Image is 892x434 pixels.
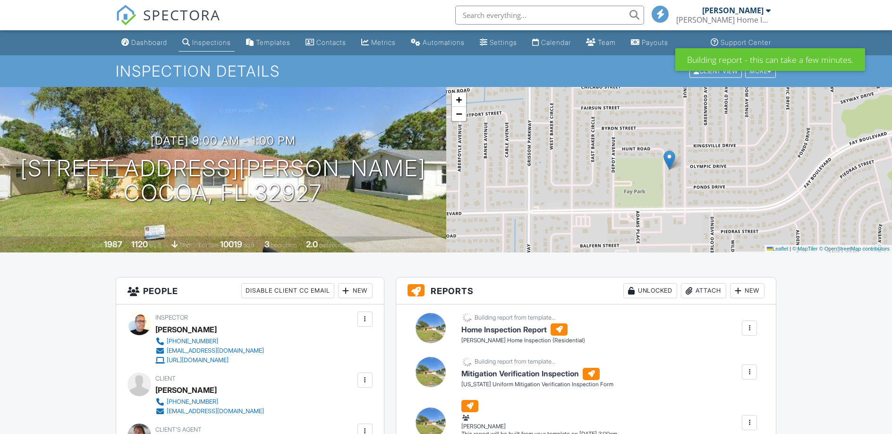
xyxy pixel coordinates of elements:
[167,347,264,355] div: [EMAIL_ADDRESS][DOMAIN_NAME]
[676,15,771,25] div: Clements Home Inspection LLC
[475,358,556,365] div: Building report from template...
[242,34,294,52] a: Templates
[178,34,235,52] a: Inspections
[461,356,473,368] img: loading-93afd81d04378562ca97960a6d0abf470c8f8241ccf6a1b4da771bf876922d1b.gif
[179,242,190,249] span: slab
[155,383,217,397] div: [PERSON_NAME]
[623,283,677,298] div: Unlocked
[721,38,771,46] div: Support Center
[452,93,466,107] a: Zoom in
[745,65,776,78] div: More
[264,239,270,249] div: 3
[476,34,521,52] a: Settings
[143,5,221,25] span: SPECTORA
[357,34,399,52] a: Metrics
[689,65,742,78] div: Client View
[792,246,818,252] a: © MapTiler
[116,13,221,33] a: SPECTORA
[167,398,218,406] div: [PHONE_NUMBER]
[663,150,675,170] img: Marker
[131,239,148,249] div: 1120
[149,242,162,249] span: sq. ft.
[819,246,890,252] a: © OpenStreetMap contributors
[456,108,462,120] span: −
[702,6,764,15] div: [PERSON_NAME]
[541,38,571,46] div: Calendar
[155,337,264,346] a: [PHONE_NUMBER]
[20,156,426,206] h1: [STREET_ADDRESS][PERSON_NAME] Cocoa, FL 32927
[116,5,136,26] img: The Best Home Inspection Software - Spectora
[688,67,744,74] a: Client View
[155,356,264,365] a: [URL][DOMAIN_NAME]
[528,34,575,52] a: Calendar
[582,34,620,52] a: Team
[256,38,290,46] div: Templates
[306,239,318,249] div: 2.0
[155,346,264,356] a: [EMAIL_ADDRESS][DOMAIN_NAME]
[155,322,217,337] div: [PERSON_NAME]
[319,242,346,249] span: bathrooms
[241,283,334,298] div: Disable Client CC Email
[220,239,242,249] div: 10019
[475,314,556,321] div: Building report from template...
[316,38,346,46] div: Contacts
[104,239,122,249] div: 1987
[675,48,865,71] div: Building report - this can take a few minutes.
[155,407,264,416] a: [EMAIL_ADDRESS][DOMAIN_NAME]
[271,242,297,249] span: bedrooms
[155,314,188,321] span: Inspector
[155,397,264,407] a: [PHONE_NUMBER]
[681,283,726,298] div: Attach
[371,38,396,46] div: Metrics
[155,426,202,433] span: Client's Agent
[167,356,229,364] div: [URL][DOMAIN_NAME]
[642,38,668,46] div: Payouts
[455,6,644,25] input: Search everything...
[338,283,373,298] div: New
[461,381,613,389] div: [US_STATE] Uniform Mitigation Verification Inspection Form
[707,34,775,52] a: Support Center
[461,312,473,323] img: loading-93afd81d04378562ca97960a6d0abf470c8f8241ccf6a1b4da771bf876922d1b.gif
[151,134,296,147] h3: [DATE] 9:00 am - 1:00 pm
[790,246,791,252] span: |
[118,34,171,52] a: Dashboard
[627,34,672,52] a: Payouts
[490,38,517,46] div: Settings
[456,94,462,105] span: +
[452,107,466,121] a: Zoom out
[131,38,167,46] div: Dashboard
[461,413,617,430] div: [PERSON_NAME]
[461,368,613,380] h6: Mitigation Verification Inspection
[396,278,776,304] h3: Reports
[199,242,219,249] span: Lot Size
[167,408,264,415] div: [EMAIL_ADDRESS][DOMAIN_NAME]
[461,323,585,336] h6: Home Inspection Report
[192,38,231,46] div: Inspections
[730,283,765,298] div: New
[92,242,102,249] span: Built
[461,337,585,345] div: [PERSON_NAME] Home Inspection (Residential)
[116,278,384,304] h3: People
[167,338,218,345] div: [PHONE_NUMBER]
[767,246,788,252] a: Leaflet
[598,38,616,46] div: Team
[407,34,468,52] a: Automations (Basic)
[423,38,465,46] div: Automations
[302,34,350,52] a: Contacts
[155,375,176,382] span: Client
[244,242,255,249] span: sq.ft.
[116,63,777,79] h1: Inspection Details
